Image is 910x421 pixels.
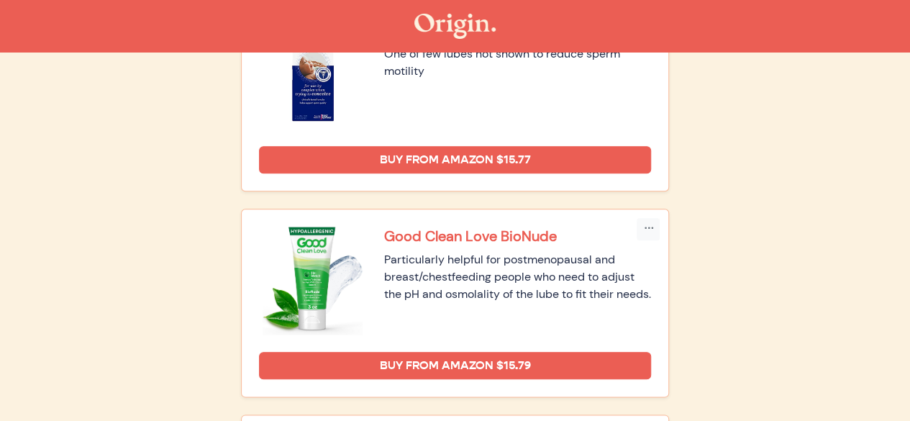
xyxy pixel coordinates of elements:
img: The Origin Shop [414,14,496,39]
a: Buy from Amazon $15.77 [259,146,652,173]
a: Good Clean Love BioNude [384,227,652,245]
div: One of few lubes not shown to reduce sperm motility [384,45,652,80]
a: Buy from Amazon $15.79 [259,352,652,379]
img: Good Clean Love BioNude [259,227,367,335]
img: Pre-Seed [259,21,367,129]
div: Particularly helpful for postmenopausal and breast/chestfeeding people who need to adjust the pH ... [384,251,652,303]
